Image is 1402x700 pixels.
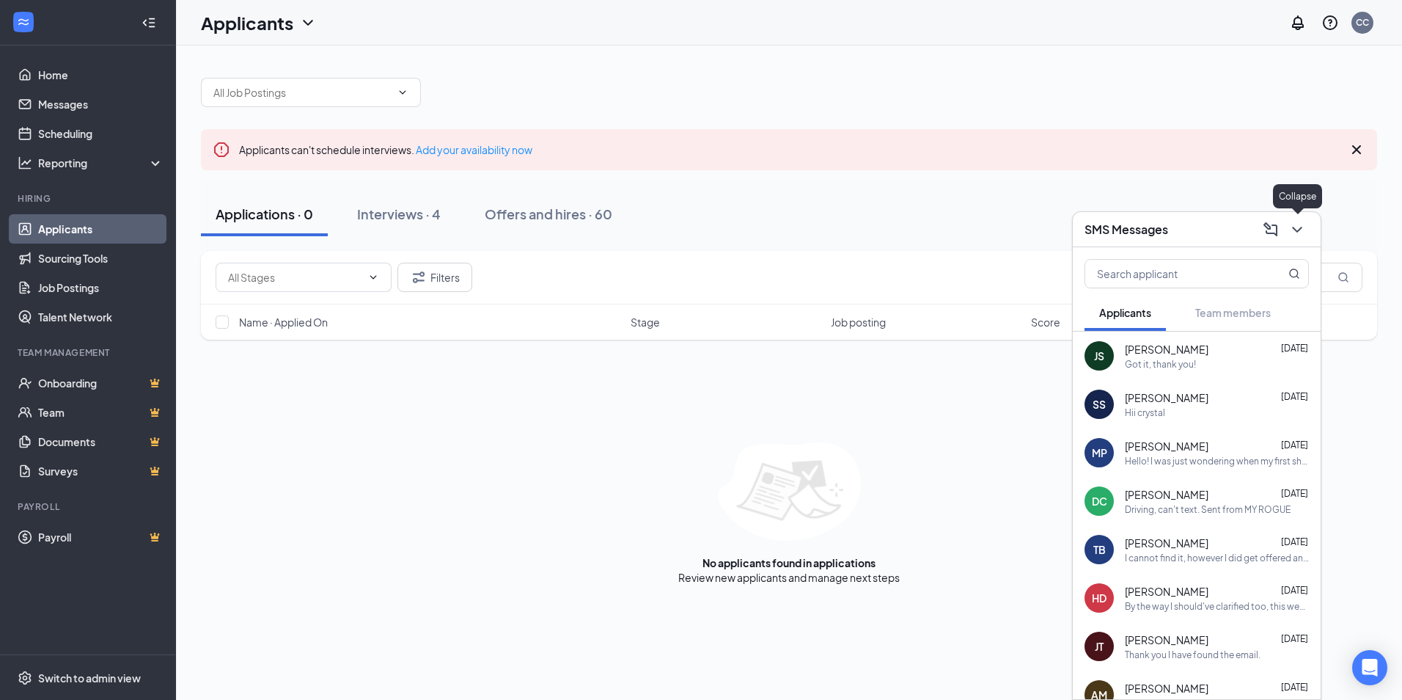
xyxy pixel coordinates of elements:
svg: ComposeMessage [1262,221,1280,238]
span: [PERSON_NAME] [1125,584,1208,599]
h1: Applicants [201,10,293,35]
span: [PERSON_NAME] [1125,439,1208,453]
svg: Collapse [142,15,156,30]
div: SS [1093,397,1106,412]
a: Add your availability now [416,143,532,156]
svg: MagnifyingGlass [1288,268,1300,280]
div: Hiring [18,192,161,205]
svg: MagnifyingGlass [1337,271,1349,283]
span: [DATE] [1281,682,1308,693]
svg: QuestionInfo [1321,14,1339,32]
svg: ChevronDown [367,271,379,283]
span: [PERSON_NAME] [1125,342,1208,357]
span: [DATE] [1281,343,1308,354]
div: No applicants found in applications [702,555,876,570]
svg: ChevronDown [397,87,408,98]
div: By the way I should've clarified too, this weekend the every other weekend thing starts so this w... [1125,600,1309,613]
div: Payroll [18,500,161,513]
span: [PERSON_NAME] [1125,536,1208,550]
div: Thank you I have found the email. [1125,649,1260,661]
a: Applicants [38,214,164,244]
div: Hii crystal [1125,406,1165,419]
a: Sourcing Tools [38,244,164,273]
a: TeamCrown [38,398,164,427]
div: Reporting [38,156,164,170]
div: TB [1093,542,1106,557]
span: [DATE] [1281,488,1308,499]
a: DocumentsCrown [38,427,164,456]
span: Applicants [1099,306,1151,319]
div: Applications · 0 [216,205,313,223]
input: All Job Postings [213,84,391,101]
div: CC [1356,16,1369,29]
button: ChevronDown [1285,218,1309,241]
h3: SMS Messages [1084,222,1168,238]
span: [PERSON_NAME] [1125,632,1208,647]
span: [DATE] [1281,633,1308,644]
span: Score [1031,315,1060,329]
a: Talent Network [38,302,164,332]
a: PayrollCrown [38,522,164,552]
svg: WorkstreamLogo [16,15,31,29]
span: Applicants can't schedule interviews. [239,143,532,156]
a: Home [38,60,164,90]
svg: Settings [18,671,32,685]
a: Scheduling [38,119,164,148]
span: Job posting [831,315,886,329]
div: Review new applicants and manage next steps [678,570,900,585]
a: Messages [38,90,164,119]
div: Offers and hires · 60 [485,205,612,223]
div: Open Intercom Messenger [1352,650,1387,685]
a: Job Postings [38,273,164,302]
span: [PERSON_NAME] [1125,487,1208,502]
div: HD [1092,591,1106,605]
span: [PERSON_NAME] [1125,681,1208,696]
div: DC [1092,494,1107,508]
svg: Notifications [1289,14,1307,32]
span: [DATE] [1281,440,1308,451]
input: Search applicant [1085,260,1259,288]
span: [DATE] [1281,536,1308,547]
span: Team members [1195,306,1271,319]
span: Stage [631,315,660,329]
button: ComposeMessage [1259,218,1282,241]
a: SurveysCrown [38,456,164,486]
svg: Analysis [18,156,32,170]
span: [DATE] [1281,585,1308,596]
svg: ChevronDown [299,14,317,32]
svg: Cross [1348,141,1365,158]
svg: Error [213,141,230,158]
div: Hello! I was just wondering when my first shift was? [1125,455,1309,467]
div: Interviews · 4 [357,205,441,223]
div: JS [1094,349,1104,363]
img: empty-state [718,442,861,541]
button: Filter Filters [397,263,472,292]
div: Switch to admin view [38,671,141,685]
div: MP [1092,445,1107,460]
div: Got it, thank you! [1125,358,1196,371]
span: [PERSON_NAME] [1125,390,1208,405]
div: Driving, can't text. Sent from MY ROGUE [1125,503,1291,516]
span: Name · Applied On [239,315,328,329]
svg: Filter [410,269,427,286]
input: All Stages [228,269,361,285]
span: [DATE] [1281,391,1308,402]
div: Team Management [18,346,161,359]
svg: ChevronDown [1288,221,1306,238]
div: JT [1095,639,1104,654]
div: I cannot find it, however I did get offered another position elsewhere so I believe I will be tak... [1125,552,1309,564]
div: Collapse [1273,184,1322,208]
a: OnboardingCrown [38,368,164,398]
